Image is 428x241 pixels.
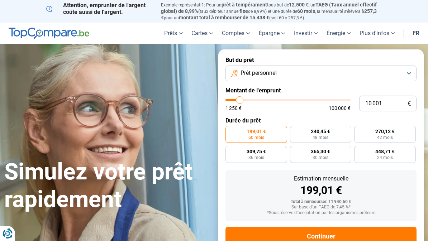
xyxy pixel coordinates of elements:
[408,23,424,44] a: fr
[377,135,393,140] span: 42 mois
[241,69,277,77] span: Prêt personnel
[248,155,264,160] span: 36 mois
[187,23,218,44] a: Cartes
[408,101,411,107] span: €
[290,23,322,44] a: Investir
[311,149,330,154] span: 365,30 €
[225,57,417,63] label: But du prêt
[247,149,266,154] span: 309,75 €
[329,106,351,111] span: 100 000 €
[161,8,377,20] span: 257,3 €
[225,106,242,111] span: 1 250 €
[247,129,266,134] span: 199,01 €
[160,23,187,44] a: Prêts
[322,23,355,44] a: Énergie
[9,28,89,39] img: TopCompare
[231,205,411,210] div: Sur base d'un TAEG de 7,45 %*
[311,129,330,134] span: 240,45 €
[313,155,328,160] span: 30 mois
[225,66,417,81] button: Prêt personnel
[377,155,393,160] span: 24 mois
[218,23,255,44] a: Comptes
[179,15,269,20] span: montant total à rembourser de 15.438 €
[375,149,395,154] span: 448,71 €
[4,158,210,213] h1: Simulez votre prêt rapidement
[231,211,411,216] div: *Sous réserve d'acceptation par les organismes prêteurs
[313,135,328,140] span: 48 mois
[231,185,411,196] div: 199,01 €
[161,2,377,14] span: TAEG (Taux annuel effectif global) de 8,99%
[239,8,248,14] span: fixe
[289,2,309,8] span: 12.500 €
[355,23,399,44] a: Plus d'infos
[46,2,152,15] p: Attention, emprunter de l'argent coûte aussi de l'argent.
[225,117,417,124] label: Durée du prêt
[161,2,382,21] p: Exemple représentatif : Pour un tous but de , un (taux débiteur annuel de 8,99%) et une durée de ...
[231,199,411,204] div: Total à rembourser: 11 940,60 €
[231,176,411,182] div: Estimation mensuelle
[297,8,315,14] span: 60 mois
[222,2,267,8] span: prêt à tempérament
[225,87,417,94] label: Montant de l'emprunt
[248,135,264,140] span: 60 mois
[255,23,290,44] a: Épargne
[375,129,395,134] span: 270,12 €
